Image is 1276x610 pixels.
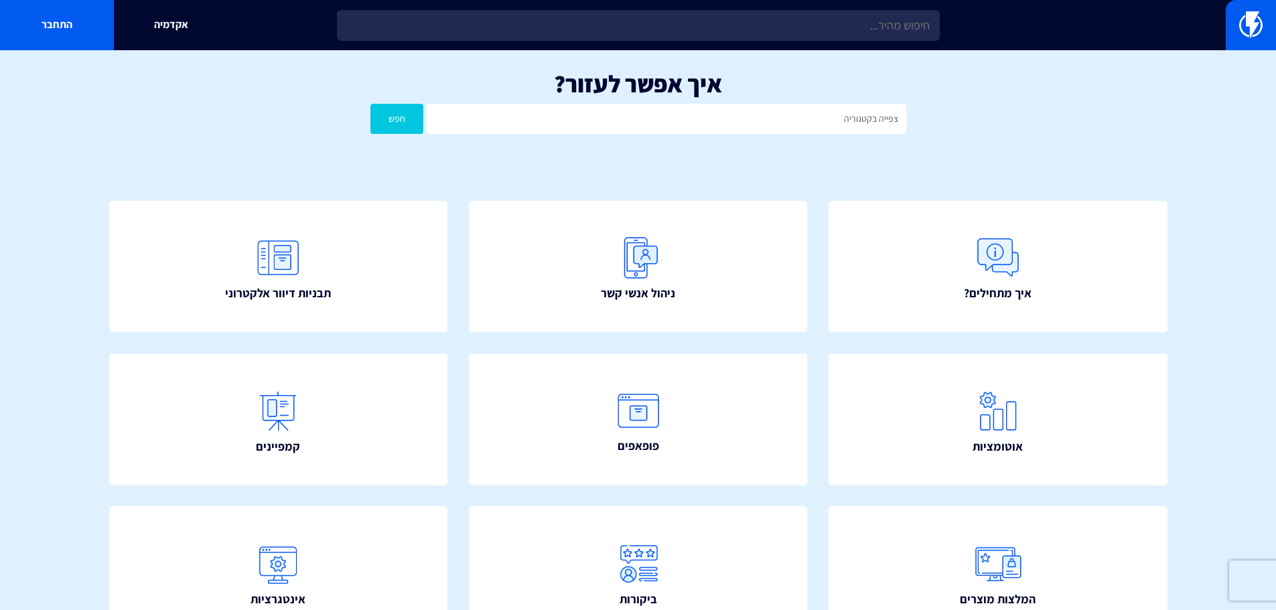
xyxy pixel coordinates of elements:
[973,438,1023,455] span: אוטומציות
[256,438,300,455] span: קמפיינים
[109,201,448,333] a: תבניות דיוור אלקטרוני
[620,591,657,608] span: ביקורות
[601,285,675,302] span: ניהול אנשי קשר
[109,354,448,485] a: קמפיינים
[829,201,1167,333] a: איך מתחילים?
[469,354,808,485] a: פופאפים
[618,437,659,455] span: פופאפים
[960,591,1036,608] span: המלצות מוצרים
[964,285,1032,302] span: איך מתחילים?
[829,354,1167,485] a: אוטומציות
[20,70,1256,97] h1: איך אפשר לעזור?
[337,10,940,41] input: חיפוש מהיר...
[251,591,305,608] span: אינטגרציות
[225,285,331,302] span: תבניות דיוור אלקטרוני
[427,104,906,134] input: חיפוש
[370,104,424,134] button: חפש
[469,201,808,333] a: ניהול אנשי קשר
